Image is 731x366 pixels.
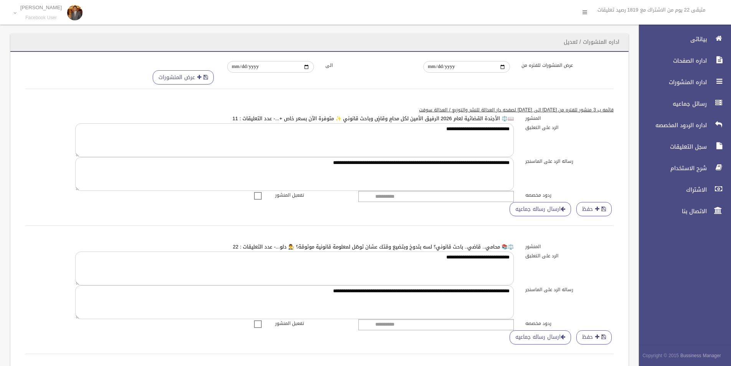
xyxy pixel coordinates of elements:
label: الرد على التعليق [520,123,619,132]
span: رسائل جماعيه [632,100,709,108]
span: شرح الاستخدام [632,164,709,172]
span: بياناتى [632,35,709,43]
label: رساله الرد على الماسنجر [520,157,619,166]
strong: Bussiness Manager [680,351,721,360]
a: ارسال رساله جماعيه [510,202,571,216]
button: عرض المنشورات [153,70,214,84]
a: سجل التعليقات [632,138,731,155]
p: [PERSON_NAME] [20,5,62,10]
span: اداره الصفحات [632,57,709,65]
a: شرح الاستخدام [632,160,731,177]
a: اداره الصفحات [632,52,731,69]
u: قائمه ب 3 منشور للفتره من [DATE] الى [DATE] لصفحه دار العدالة للنشر والتوزيع / العدالة سوفت [419,106,614,114]
label: تفعيل المنشور [269,319,369,328]
label: الى [320,61,418,70]
button: حفظ [576,202,612,216]
label: المنشور [520,242,619,251]
a: رسائل جماعيه [632,95,731,112]
a: 📖⚖️ الأجندة القضائية لعام 2026 الرفيق الأمين لكل محامٍ وقاضٍ وباحث قانوني ✨ متوفرة الآن بسعر خاص ... [233,114,514,123]
label: رساله الرد على الماسنجر [520,285,619,294]
label: المنشور [520,114,619,123]
label: تفعيل المنشور [269,191,369,199]
a: ⚖️📚 محامي.. قاضي.. باحث قانوني؟ لسه بتدوخ وبتضيع وقتك عشان توصّل لمعلومة قانونية موثوقة؟ 👨‍⚖️ دلو... [233,242,514,252]
button: حفظ [576,330,612,344]
header: اداره المنشورات / تعديل [554,35,629,50]
a: ارسال رساله جماعيه [510,330,571,344]
span: الاشتراك [632,186,709,194]
label: عرض المنشورات للفتره من [516,61,614,70]
small: Facebook User [20,15,62,21]
label: ردود مخصصه [520,319,619,328]
span: سجل التعليقات [632,143,709,151]
span: اداره الردود المخصصه [632,121,709,129]
a: اداره المنشورات [632,74,731,91]
span: Copyright © 2015 [642,351,679,360]
span: اداره المنشورات [632,78,709,86]
a: بياناتى [632,31,731,48]
a: الاشتراك [632,181,731,198]
a: اداره الردود المخصصه [632,117,731,134]
span: الاتصال بنا [632,207,709,215]
label: الرد على التعليق [520,252,619,260]
label: ردود مخصصه [520,191,619,199]
a: الاتصال بنا [632,203,731,220]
